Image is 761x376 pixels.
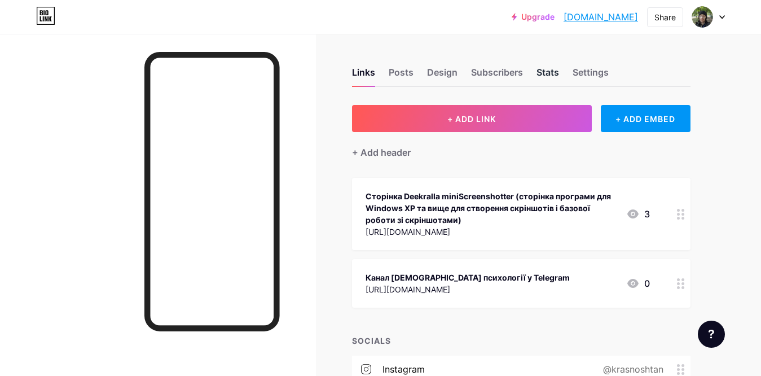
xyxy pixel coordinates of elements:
div: [URL][DOMAIN_NAME] [366,226,617,238]
span: + ADD LINK [447,114,496,124]
div: Share [654,11,676,23]
div: SOCIALS [352,335,690,347]
div: Канал [DEMOGRAPHIC_DATA] психології у Telegram [366,272,570,283]
div: Links [352,65,375,86]
div: Design [427,65,458,86]
div: instagram [382,362,425,376]
button: + ADD LINK [352,105,592,132]
div: + Add header [352,146,411,159]
div: Settings [573,65,609,86]
div: [URL][DOMAIN_NAME] [366,283,570,295]
div: Stats [536,65,559,86]
div: Subscribers [471,65,523,86]
img: Дима Красноштан [692,6,713,28]
div: Сторінка Deekralla miniScreenshotter (сторінка програми для Windows XP та вище для створення скрі... [366,190,617,226]
a: Upgrade [512,12,555,21]
div: 3 [626,207,650,221]
a: [DOMAIN_NAME] [564,10,638,24]
div: 0 [626,277,650,290]
div: + ADD EMBED [601,105,690,132]
div: @krasnoshtan [585,362,677,376]
div: Posts [389,65,414,86]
